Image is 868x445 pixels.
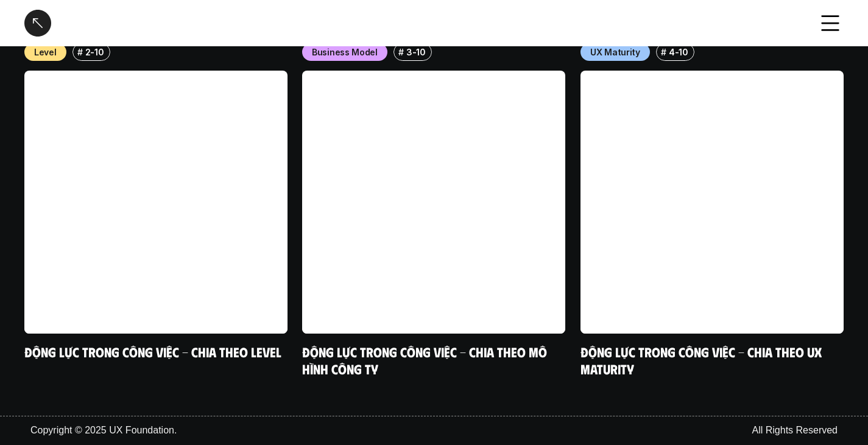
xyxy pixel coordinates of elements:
h6: # [660,47,666,57]
p: All Rights Reserved [752,423,838,438]
p: UX Maturity [590,46,640,58]
h6: # [77,47,83,57]
p: 4-10 [669,46,688,58]
p: 3-10 [406,46,426,58]
p: 2-10 [85,46,104,58]
a: Động lực trong công việc - Chia theo mô hình công ty [302,343,550,377]
a: Động lực trong công việc - Chia theo UX Maturity [580,343,825,377]
p: Copyright © 2025 UX Foundation. [30,423,177,438]
p: Business Model [312,46,378,58]
a: Động lực trong công việc - Chia theo Level [24,343,281,360]
h6: # [398,47,404,57]
p: Level [34,46,57,58]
